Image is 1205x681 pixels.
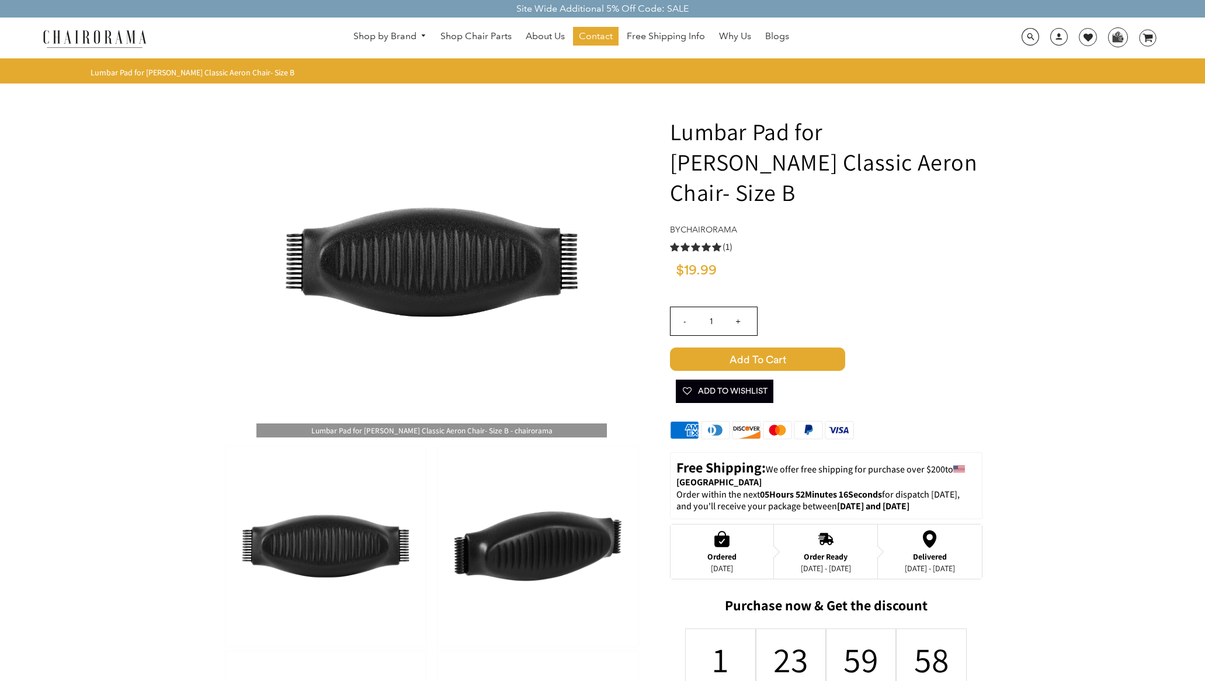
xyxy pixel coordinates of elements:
a: chairorama [680,224,737,235]
a: Contact [573,27,619,46]
span: About Us [526,30,565,43]
div: Ordered [707,552,737,561]
a: 5.0 rating (1 votes) [670,241,982,253]
span: (1) [723,241,732,253]
span: Add To Wishlist [682,380,768,403]
span: Lumbar Pad for [PERSON_NAME] Classic Aeron Chair- Size B [91,67,294,78]
strong: Free Shipping: [676,458,766,477]
img: chairorama [36,28,153,48]
a: Shop by Brand [348,27,433,46]
span: $19.99 [676,263,717,277]
span: We offer free shipping for purchase over $200 [766,463,945,475]
div: Order Ready [801,552,851,561]
div: [DATE] - [DATE] [801,564,851,573]
nav: breadcrumbs [91,67,298,78]
button: Add to Cart [670,348,982,371]
span: Add to Cart [670,348,845,371]
span: 05Hours 52Minutes 16Seconds [760,488,882,501]
span: Contact [579,30,613,43]
strong: [DATE] and [DATE] [837,500,909,512]
button: Add To Wishlist [676,380,773,403]
div: Delivered [905,552,955,561]
a: Free Shipping Info [621,27,711,46]
img: Lumbar Pad for Herman Miller Classic Aeron Chair- Size B - chairorama [437,446,638,647]
img: Lumbar Pad for Herman Miller Classic Aeron Chair- Size B - chairorama [225,446,426,647]
img: WhatsApp_Image_2024-07-12_at_16.23.01.webp [1109,28,1127,46]
a: About Us [520,27,571,46]
h1: Lumbar Pad for [PERSON_NAME] Classic Aeron Chair- Size B [670,116,982,207]
a: Blogs [759,27,795,46]
p: to [676,458,976,489]
div: [DATE] - [DATE] [905,564,955,573]
h2: Purchase now & Get the discount [670,597,982,620]
span: Free Shipping Info [627,30,705,43]
a: Shop Chair Parts [435,27,518,46]
div: [DATE] [707,564,737,573]
input: + [724,307,752,335]
strong: [GEOGRAPHIC_DATA] [676,476,762,488]
span: Why Us [719,30,751,43]
p: Order within the next for dispatch [DATE], and you'll receive your package between [676,489,976,513]
input: - [671,307,699,335]
span: Shop Chair Parts [440,30,512,43]
span: Blogs [765,30,789,43]
nav: DesktopNavigation [203,27,940,48]
a: Why Us [713,27,757,46]
h4: by [670,225,982,235]
a: Lumbar Pad for Herman Miller Classic Aeron Chair- Size B - chairoramaLumbar Pad for [PERSON_NAME]... [256,255,607,267]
